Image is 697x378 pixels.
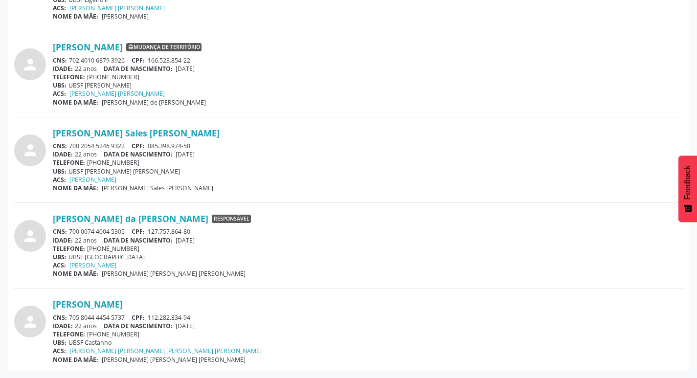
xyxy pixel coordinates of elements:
a: [PERSON_NAME] [PERSON_NAME] [PERSON_NAME] [PERSON_NAME] [69,347,262,355]
span: CNS: [53,142,67,150]
div: 700 0074 4004 5305 [53,227,683,236]
a: [PERSON_NAME] [PERSON_NAME] [69,89,165,98]
span: [PERSON_NAME] Sales [PERSON_NAME] [102,184,213,192]
span: IDADE: [53,150,73,158]
span: [PERSON_NAME] [PERSON_NAME] [PERSON_NAME] [102,356,246,364]
span: CNS: [53,56,67,65]
span: ACS: [53,347,66,355]
a: [PERSON_NAME] [53,42,123,52]
i: person [22,141,39,159]
span: DATA DE NASCIMENTO: [104,65,173,73]
span: Mudança de território [126,43,202,52]
div: [PHONE_NUMBER] [53,73,683,81]
span: DATA DE NASCIMENTO: [104,236,173,245]
span: IDADE: [53,65,73,73]
span: [DATE] [176,65,195,73]
div: [PHONE_NUMBER] [53,158,683,167]
span: Responsável [212,215,251,223]
span: 112.282.834-94 [148,313,190,322]
span: DATA DE NASCIMENTO: [104,322,173,330]
span: CPF: [132,313,145,322]
span: IDADE: [53,322,73,330]
div: 705 8044 4454 5737 [53,313,683,322]
span: ACS: [53,89,66,98]
div: 22 anos [53,65,683,73]
span: [DATE] [176,236,195,245]
a: [PERSON_NAME] Sales [PERSON_NAME] [53,128,220,138]
span: NOME DA MÃE: [53,98,98,107]
span: NOME DA MÃE: [53,184,98,192]
i: person [22,56,39,73]
span: IDADE: [53,236,73,245]
span: Feedback [683,165,692,200]
div: 22 anos [53,150,683,158]
span: UBS: [53,253,67,261]
span: [DATE] [176,150,195,158]
span: UBS: [53,167,67,176]
span: CNS: [53,313,67,322]
a: [PERSON_NAME] [53,299,123,310]
span: ACS: [53,261,66,269]
span: NOME DA MÃE: [53,356,98,364]
span: NOME DA MÃE: [53,269,98,278]
a: [PERSON_NAME] da [PERSON_NAME] [53,213,208,224]
span: [PERSON_NAME] [102,12,149,21]
div: [PHONE_NUMBER] [53,330,683,338]
div: UBSF [GEOGRAPHIC_DATA] [53,253,683,261]
div: 22 anos [53,322,683,330]
span: ACS: [53,176,66,184]
a: [PERSON_NAME] [PERSON_NAME] [69,4,165,12]
span: NOME DA MÃE: [53,12,98,21]
div: 702 4010 6879 3926 [53,56,683,65]
button: Feedback - Mostrar pesquisa [678,156,697,222]
span: [PERSON_NAME] de [PERSON_NAME] [102,98,206,107]
span: TELEFONE: [53,330,85,338]
span: ACS: [53,4,66,12]
div: 700 2054 5246 9322 [53,142,683,150]
span: 166.523.854-22 [148,56,190,65]
span: UBS: [53,338,67,347]
span: TELEFONE: [53,245,85,253]
div: UBSF Castanho [53,338,683,347]
span: DATA DE NASCIMENTO: [104,150,173,158]
div: [PHONE_NUMBER] [53,245,683,253]
span: 127.757.864-80 [148,227,190,236]
span: 085.398.974-58 [148,142,190,150]
i: person [22,313,39,331]
div: UBSF [PERSON_NAME] [PERSON_NAME] [53,167,683,176]
span: CPF: [132,142,145,150]
a: [PERSON_NAME] [69,176,116,184]
span: CPF: [132,56,145,65]
i: person [22,227,39,245]
span: UBS: [53,81,67,89]
span: CPF: [132,227,145,236]
span: CNS: [53,227,67,236]
span: TELEFONE: [53,158,85,167]
span: [PERSON_NAME] [PERSON_NAME] [PERSON_NAME] [102,269,246,278]
span: TELEFONE: [53,73,85,81]
div: UBSF [PERSON_NAME] [53,81,683,89]
div: 22 anos [53,236,683,245]
a: [PERSON_NAME] [69,261,116,269]
span: [DATE] [176,322,195,330]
